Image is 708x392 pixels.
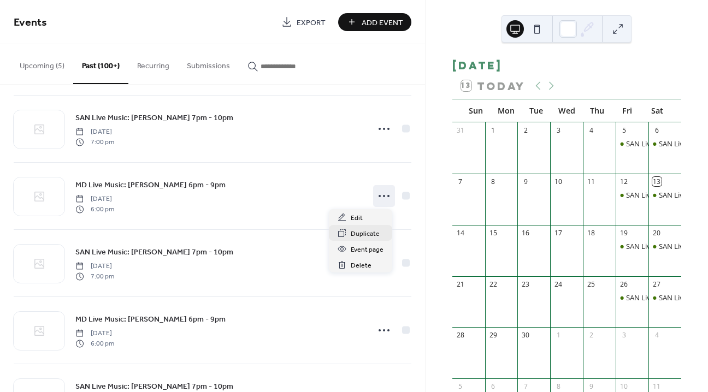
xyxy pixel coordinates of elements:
a: MD Live Music: [PERSON_NAME] 6pm - 9pm [75,179,226,191]
div: SAN Live Music: NDRW 7pm - 10pm [648,190,681,200]
div: Mon [491,99,521,122]
a: MD Live Music: [PERSON_NAME] 6pm - 9pm [75,313,226,325]
div: 1 [488,126,498,135]
div: 21 [456,280,465,289]
span: MD Live Music: [PERSON_NAME] 6pm - 9pm [75,180,226,191]
div: SAN Live Music: Scotty Long 7pm - 10pm [616,190,648,200]
div: 23 [521,280,530,289]
span: SAN Live Music: [PERSON_NAME] 7pm - 10pm [75,247,233,258]
div: 15 [488,228,498,237]
a: Export [273,13,334,31]
div: Thu [582,99,612,122]
div: 28 [456,331,465,340]
span: Delete [351,260,371,271]
div: 4 [652,331,662,340]
span: 6:00 pm [75,204,114,214]
a: SAN Live Music: [PERSON_NAME] 7pm - 10pm [75,111,233,124]
div: SAN Live Music: Paul Q-Pek 7pm - 10pm [648,139,681,149]
div: 7 [521,382,530,391]
div: 12 [619,177,629,186]
span: 7:00 pm [75,137,114,147]
div: 2 [521,126,530,135]
div: SAN Live Music: Adam Isgitt 7pm - 10pm [616,293,648,302]
div: 3 [619,331,629,340]
div: Wed [552,99,582,122]
div: Fri [612,99,642,122]
span: Export [297,17,326,28]
div: 4 [587,126,596,135]
span: SAN Live Music: [PERSON_NAME] 7pm - 10pm [75,112,233,124]
div: 26 [619,280,629,289]
div: 2 [587,331,596,340]
span: MD Live Music: [PERSON_NAME] 6pm - 9pm [75,314,226,325]
div: 20 [652,228,662,237]
div: 11 [587,177,596,186]
div: 24 [554,280,563,289]
div: 27 [652,280,662,289]
div: 31 [456,126,465,135]
div: SAN Live Music: Jason Link 7pm - 10pm [616,139,648,149]
div: 3 [554,126,563,135]
span: Event page [351,244,383,256]
span: 7:00 pm [75,271,114,281]
div: 6 [652,126,662,135]
div: SAN Live Music: David Townsley 7pm - 10pm [616,241,648,251]
div: 18 [587,228,596,237]
div: [DATE] [452,58,681,73]
span: [DATE] [75,329,114,338]
div: 16 [521,228,530,237]
span: [DATE] [75,194,114,204]
div: 7 [456,177,465,186]
div: 1 [554,331,563,340]
div: 29 [488,331,498,340]
div: 14 [456,228,465,237]
span: 6:00 pm [75,338,114,348]
span: [DATE] [75,262,114,271]
div: 6 [488,382,498,391]
div: 13 [652,177,662,186]
span: [DATE] [75,127,114,137]
div: 22 [488,280,498,289]
div: 9 [587,382,596,391]
div: SAN Live Music: Derek Stroker 7pm - 10pm [648,241,681,251]
div: Tue [521,99,551,122]
button: Submissions [178,44,239,83]
div: 19 [619,228,629,237]
div: Sun [461,99,491,122]
span: Events [14,12,47,33]
div: 10 [554,177,563,186]
div: 11 [652,382,662,391]
button: Past (100+) [73,44,128,84]
span: Add Event [362,17,403,28]
div: 17 [554,228,563,237]
a: SAN Live Music: [PERSON_NAME] 7pm - 10pm [75,246,233,258]
div: 25 [587,280,596,289]
div: SAN Live Music: Layla Brisbois 7pm - 10pm [648,293,681,302]
button: Add Event [338,13,411,31]
div: 8 [488,177,498,186]
button: Recurring [128,44,178,83]
div: 10 [619,382,629,391]
button: Upcoming (5) [11,44,73,83]
div: 9 [521,177,530,186]
span: Duplicate [351,228,380,240]
span: Edit [351,212,363,224]
div: 5 [456,382,465,391]
div: 30 [521,331,530,340]
div: 8 [554,382,563,391]
div: 5 [619,126,629,135]
div: Sat [642,99,672,122]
